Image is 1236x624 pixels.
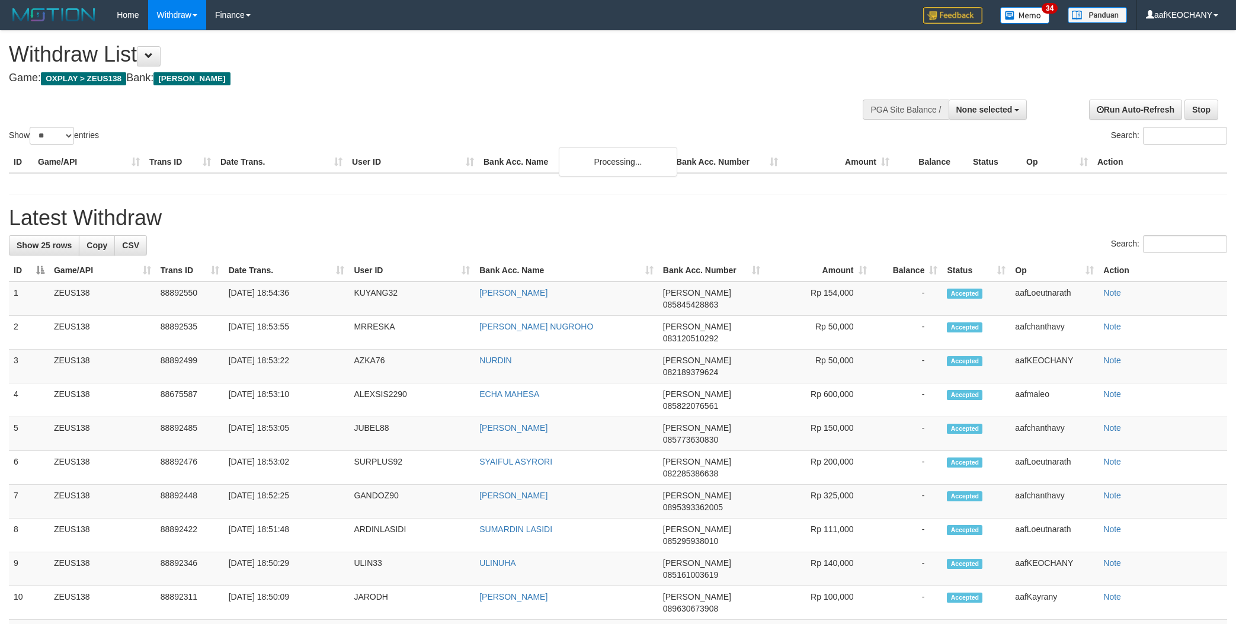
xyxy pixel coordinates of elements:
[783,151,894,173] th: Amount
[156,260,224,281] th: Trans ID: activate to sort column ascending
[942,260,1010,281] th: Status: activate to sort column ascending
[9,586,49,620] td: 10
[156,350,224,383] td: 88892499
[947,457,982,468] span: Accepted
[9,383,49,417] td: 4
[663,322,731,331] span: [PERSON_NAME]
[41,72,126,85] span: OXPLAY > ZEUS138
[349,281,475,316] td: KUYANG32
[156,552,224,586] td: 88892346
[863,100,948,120] div: PGA Site Balance /
[765,485,872,519] td: Rp 325,000
[349,485,475,519] td: GANDOZ90
[1010,281,1099,316] td: aafLoeutnarath
[1068,7,1127,23] img: panduan.png
[872,260,943,281] th: Balance: activate to sort column ascending
[9,552,49,586] td: 9
[224,519,350,552] td: [DATE] 18:51:48
[49,350,156,383] td: ZEUS138
[224,552,350,586] td: [DATE] 18:50:29
[663,536,718,546] span: Copy 085295938010 to clipboard
[479,356,511,365] a: NURDIN
[956,105,1013,114] span: None selected
[765,519,872,552] td: Rp 111,000
[479,558,515,568] a: ULINUHA
[663,401,718,411] span: Copy 085822076561 to clipboard
[479,322,593,331] a: [PERSON_NAME] NUGROHO
[49,586,156,620] td: ZEUS138
[224,586,350,620] td: [DATE] 18:50:09
[947,356,982,366] span: Accepted
[156,451,224,485] td: 88892476
[765,417,872,451] td: Rp 150,000
[663,288,731,297] span: [PERSON_NAME]
[1042,3,1058,14] span: 34
[156,485,224,519] td: 88892448
[663,435,718,444] span: Copy 085773630830 to clipboard
[1010,350,1099,383] td: aafKEOCHANY
[872,485,943,519] td: -
[663,389,731,399] span: [PERSON_NAME]
[475,260,658,281] th: Bank Acc. Name: activate to sort column ascending
[1010,485,1099,519] td: aafchanthavy
[479,288,547,297] a: [PERSON_NAME]
[1143,127,1227,145] input: Search:
[479,457,552,466] a: SYAIFUL ASYRORI
[122,241,139,250] span: CSV
[479,151,671,173] th: Bank Acc. Name
[1103,558,1121,568] a: Note
[1103,356,1121,365] a: Note
[663,558,731,568] span: [PERSON_NAME]
[114,235,147,255] a: CSV
[349,350,475,383] td: AZKA76
[479,389,539,399] a: ECHA MAHESA
[349,417,475,451] td: JUBEL88
[479,423,547,433] a: [PERSON_NAME]
[663,469,718,478] span: Copy 082285386638 to clipboard
[9,235,79,255] a: Show 25 rows
[1103,288,1121,297] a: Note
[9,6,99,24] img: MOTION_logo.png
[1103,389,1121,399] a: Note
[947,390,982,400] span: Accepted
[479,524,552,534] a: SUMARDIN LASIDI
[153,72,230,85] span: [PERSON_NAME]
[1010,417,1099,451] td: aafchanthavy
[947,593,982,603] span: Accepted
[349,451,475,485] td: SURPLUS92
[663,524,731,534] span: [PERSON_NAME]
[765,350,872,383] td: Rp 50,000
[1184,100,1218,120] a: Stop
[872,383,943,417] td: -
[224,350,350,383] td: [DATE] 18:53:22
[1010,260,1099,281] th: Op: activate to sort column ascending
[9,43,812,66] h1: Withdraw List
[1143,235,1227,253] input: Search:
[49,281,156,316] td: ZEUS138
[1103,592,1121,601] a: Note
[663,423,731,433] span: [PERSON_NAME]
[79,235,115,255] a: Copy
[872,316,943,350] td: -
[947,559,982,569] span: Accepted
[9,72,812,84] h4: Game: Bank:
[224,417,350,451] td: [DATE] 18:53:05
[49,519,156,552] td: ZEUS138
[872,350,943,383] td: -
[1010,316,1099,350] td: aafchanthavy
[1010,451,1099,485] td: aafLoeutnarath
[765,451,872,485] td: Rp 200,000
[968,151,1022,173] th: Status
[224,485,350,519] td: [DATE] 18:52:25
[872,519,943,552] td: -
[872,281,943,316] td: -
[9,451,49,485] td: 6
[663,491,731,500] span: [PERSON_NAME]
[349,586,475,620] td: JARODH
[9,127,99,145] label: Show entries
[49,451,156,485] td: ZEUS138
[156,417,224,451] td: 88892485
[671,151,783,173] th: Bank Acc. Number
[1111,235,1227,253] label: Search:
[1022,151,1093,173] th: Op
